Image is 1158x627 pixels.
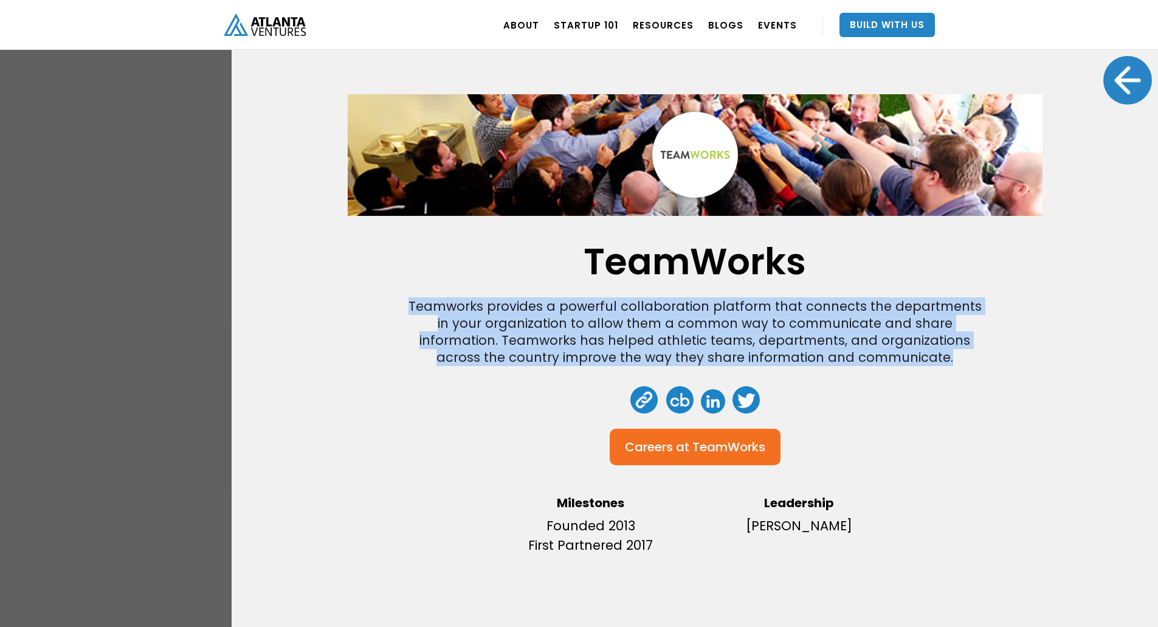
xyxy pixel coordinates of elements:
iframe: profile [5,18,190,111]
a: BLOGS [708,8,743,42]
a: RESOURCES [633,8,694,42]
a: Startup 101 [554,8,618,42]
a: EVENTS [758,8,797,42]
a: ABOUT [503,8,539,42]
a: Build With Us [839,13,935,37]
